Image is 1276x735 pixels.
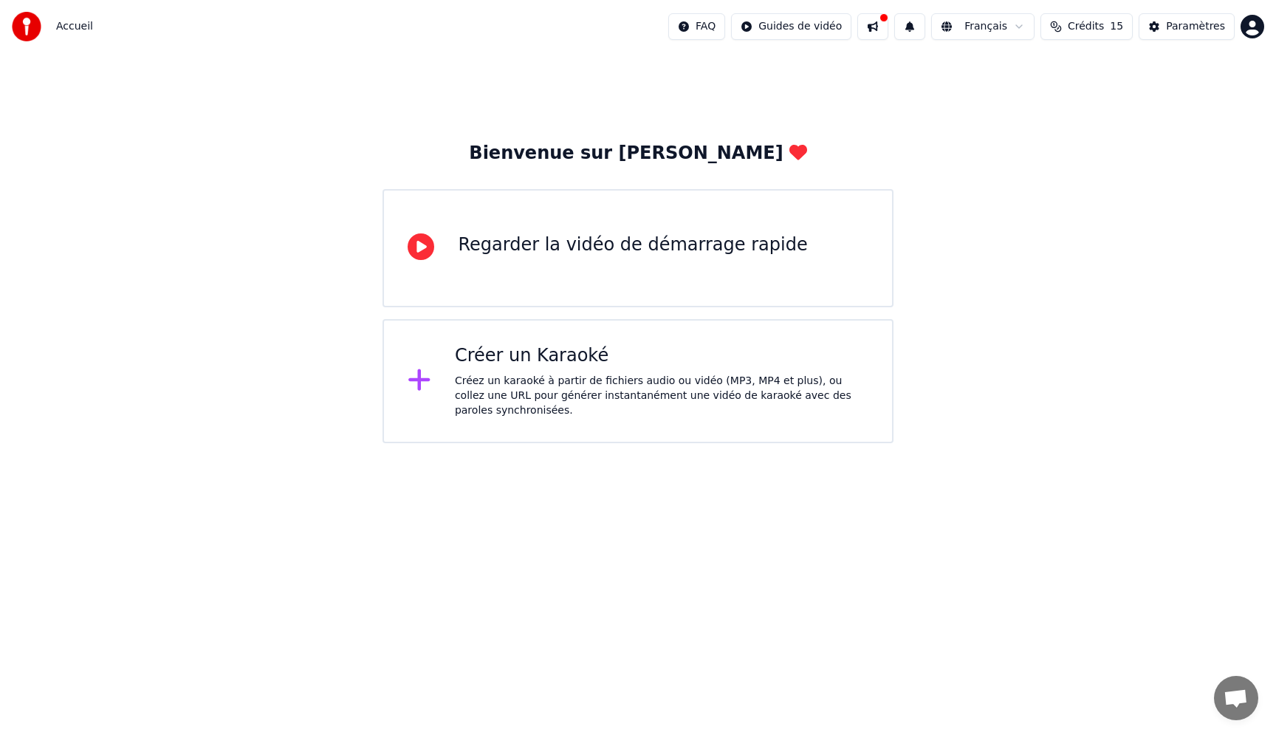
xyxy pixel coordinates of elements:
[469,142,806,165] div: Bienvenue sur [PERSON_NAME]
[12,12,41,41] img: youka
[1040,13,1133,40] button: Crédits15
[1110,19,1123,34] span: 15
[56,19,93,34] span: Accueil
[1068,19,1104,34] span: Crédits
[668,13,725,40] button: FAQ
[1166,19,1225,34] div: Paramètres
[458,233,807,257] div: Regarder la vidéo de démarrage rapide
[1139,13,1235,40] button: Paramètres
[455,344,868,368] div: Créer un Karaoké
[56,19,93,34] nav: breadcrumb
[731,13,851,40] button: Guides de vidéo
[455,374,868,418] div: Créez un karaoké à partir de fichiers audio ou vidéo (MP3, MP4 et plus), ou collez une URL pour g...
[1214,676,1258,720] div: Ouvrir le chat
